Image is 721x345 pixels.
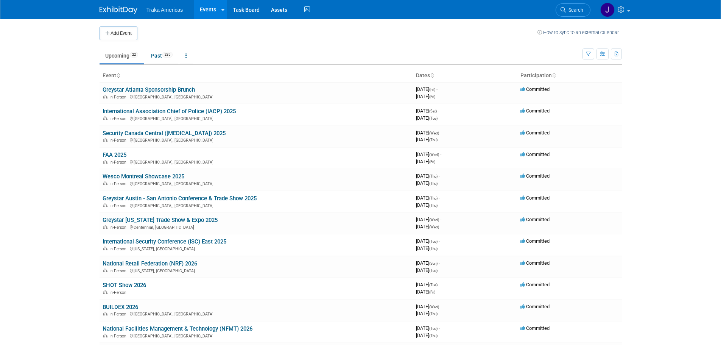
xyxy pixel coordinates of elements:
span: In-Person [109,290,129,295]
span: [DATE] [416,180,438,186]
span: Committed [520,217,550,222]
a: BUILDEX 2026 [103,304,138,311]
img: In-Person Event [103,312,107,315]
span: (Tue) [429,239,438,244]
span: In-Person [109,95,129,100]
span: (Wed) [429,305,439,309]
span: (Tue) [429,283,438,287]
span: - [440,304,441,309]
span: In-Person [109,247,129,251]
span: (Thu) [429,334,438,338]
div: [GEOGRAPHIC_DATA], [GEOGRAPHIC_DATA] [103,137,410,143]
span: - [436,86,438,92]
span: 22 [130,52,138,58]
img: In-Person Event [103,334,107,337]
th: Participation [517,69,622,82]
span: Committed [520,86,550,92]
a: Security Canada Central ([MEDICAL_DATA]) 2025 [103,130,226,137]
span: [DATE] [416,151,441,157]
span: (Sat) [429,109,437,113]
span: (Thu) [429,196,438,200]
span: (Wed) [429,131,439,135]
span: (Thu) [429,138,438,142]
span: Committed [520,325,550,331]
img: Jamie Saenz [600,3,615,17]
a: Past285 [145,48,178,63]
div: [GEOGRAPHIC_DATA], [GEOGRAPHIC_DATA] [103,333,410,339]
div: [GEOGRAPHIC_DATA], [GEOGRAPHIC_DATA] [103,202,410,208]
span: [DATE] [416,173,440,179]
span: (Thu) [429,247,438,251]
img: ExhibitDay [100,6,137,14]
span: Search [566,7,583,13]
span: - [438,108,439,114]
img: In-Person Event [103,181,107,185]
span: In-Person [109,312,129,317]
span: (Fri) [429,95,435,99]
span: [DATE] [416,195,440,201]
span: Committed [520,282,550,287]
span: [DATE] [416,115,438,121]
span: Committed [520,151,550,157]
span: [DATE] [416,137,438,142]
img: In-Person Event [103,269,107,272]
span: - [439,195,440,201]
span: In-Person [109,225,129,230]
a: Sort by Event Name [116,72,120,78]
span: [DATE] [416,217,441,222]
span: - [440,217,441,222]
span: (Wed) [429,153,439,157]
span: In-Person [109,269,129,273]
div: [GEOGRAPHIC_DATA], [GEOGRAPHIC_DATA] [103,94,410,100]
span: - [440,130,441,136]
span: [DATE] [416,130,441,136]
a: National Retail Federation (NRF) 2026 [103,260,197,267]
span: Committed [520,260,550,266]
span: (Fri) [429,290,435,294]
div: [GEOGRAPHIC_DATA], [GEOGRAPHIC_DATA] [103,180,410,186]
span: Committed [520,304,550,309]
span: Committed [520,238,550,244]
a: International Security Conference (ISC) East 2025 [103,238,226,245]
span: (Tue) [429,269,438,273]
span: Committed [520,130,550,136]
span: In-Person [109,116,129,121]
a: Greystar Austin - San Antonio Conference & Trade Show 2025 [103,195,257,202]
span: Traka Americas [146,7,183,13]
span: [DATE] [416,267,438,273]
th: Event [100,69,413,82]
span: (Tue) [429,326,438,331]
div: [US_STATE], [GEOGRAPHIC_DATA] [103,245,410,251]
span: 285 [162,52,173,58]
span: - [439,173,440,179]
a: Sort by Participation Type [552,72,556,78]
span: In-Person [109,334,129,339]
span: Committed [520,108,550,114]
div: [GEOGRAPHIC_DATA], [GEOGRAPHIC_DATA] [103,115,410,121]
span: [DATE] [416,333,438,338]
span: [DATE] [416,108,439,114]
span: [DATE] [416,202,438,208]
span: Committed [520,195,550,201]
span: [DATE] [416,86,438,92]
span: [DATE] [416,159,435,164]
span: [DATE] [416,304,441,309]
span: (Sun) [429,261,438,265]
span: (Thu) [429,181,438,186]
a: Sort by Start Date [430,72,434,78]
a: International Association Chief of Police (IACP) 2025 [103,108,236,115]
span: [DATE] [416,245,438,251]
a: Search [556,3,590,17]
a: Wesco Montreal Showcase 2025 [103,173,184,180]
a: Greystar [US_STATE] Trade Show & Expo 2025 [103,217,218,223]
span: [DATE] [416,238,440,244]
span: (Tue) [429,116,438,120]
a: SHOT Show 2026 [103,282,146,289]
img: In-Person Event [103,247,107,250]
a: Greystar Atlanta Sponsorship Brunch [103,86,195,93]
span: (Wed) [429,218,439,222]
img: In-Person Event [103,290,107,294]
span: - [439,260,440,266]
span: [DATE] [416,224,439,229]
img: In-Person Event [103,116,107,120]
